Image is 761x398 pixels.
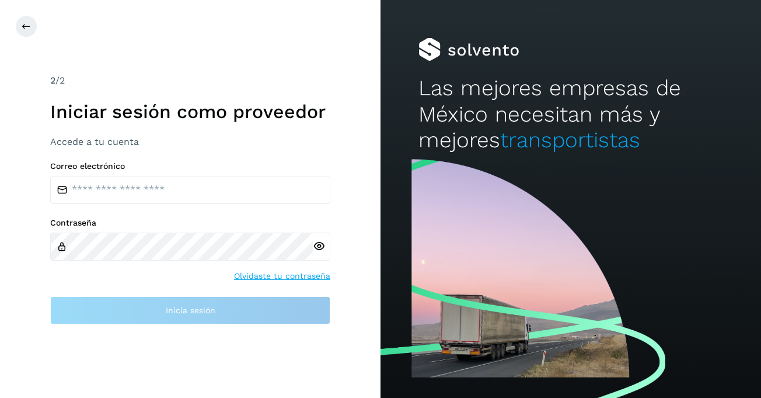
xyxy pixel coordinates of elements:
span: Inicia sesión [166,306,215,314]
span: transportistas [500,127,640,153]
h3: Accede a tu cuenta [50,136,330,147]
div: /2 [50,74,330,88]
label: Correo electrónico [50,161,330,171]
a: Olvidaste tu contraseña [234,270,330,282]
h1: Iniciar sesión como proveedor [50,101,330,123]
button: Inicia sesión [50,296,330,324]
label: Contraseña [50,218,330,228]
h2: Las mejores empresas de México necesitan más y mejores [418,75,723,153]
span: 2 [50,75,55,86]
